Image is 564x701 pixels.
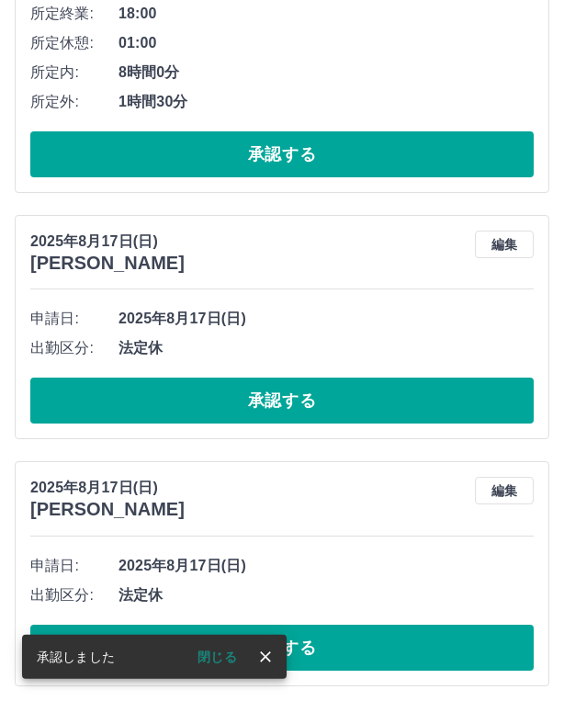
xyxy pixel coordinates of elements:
span: 01:00 [118,32,534,54]
button: close [252,643,279,671]
button: 承認する [30,131,534,177]
button: 編集 [475,477,534,504]
button: 編集 [475,231,534,258]
span: 2025年8月17日(日) [118,308,534,330]
p: 2025年8月17日(日) [30,231,185,253]
span: 1時間30分 [118,91,534,113]
span: 所定内: [30,62,118,84]
span: 所定終業: [30,3,118,25]
span: 申請日: [30,308,118,330]
span: 法定休 [118,584,534,606]
h3: [PERSON_NAME] [30,499,185,520]
span: 所定外: [30,91,118,113]
button: 閉じる [183,643,252,671]
span: 18:00 [118,3,534,25]
span: 出勤区分: [30,584,118,606]
span: 所定休憩: [30,32,118,54]
p: 2025年8月17日(日) [30,477,185,499]
span: 出勤区分: [30,337,118,359]
span: 法定休 [118,337,534,359]
h3: [PERSON_NAME] [30,253,185,274]
button: 承認する [30,625,534,671]
span: 申請日: [30,555,118,577]
div: 承認しました [37,640,115,673]
span: 2025年8月17日(日) [118,555,534,577]
span: 8時間0分 [118,62,534,84]
button: 承認する [30,378,534,424]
